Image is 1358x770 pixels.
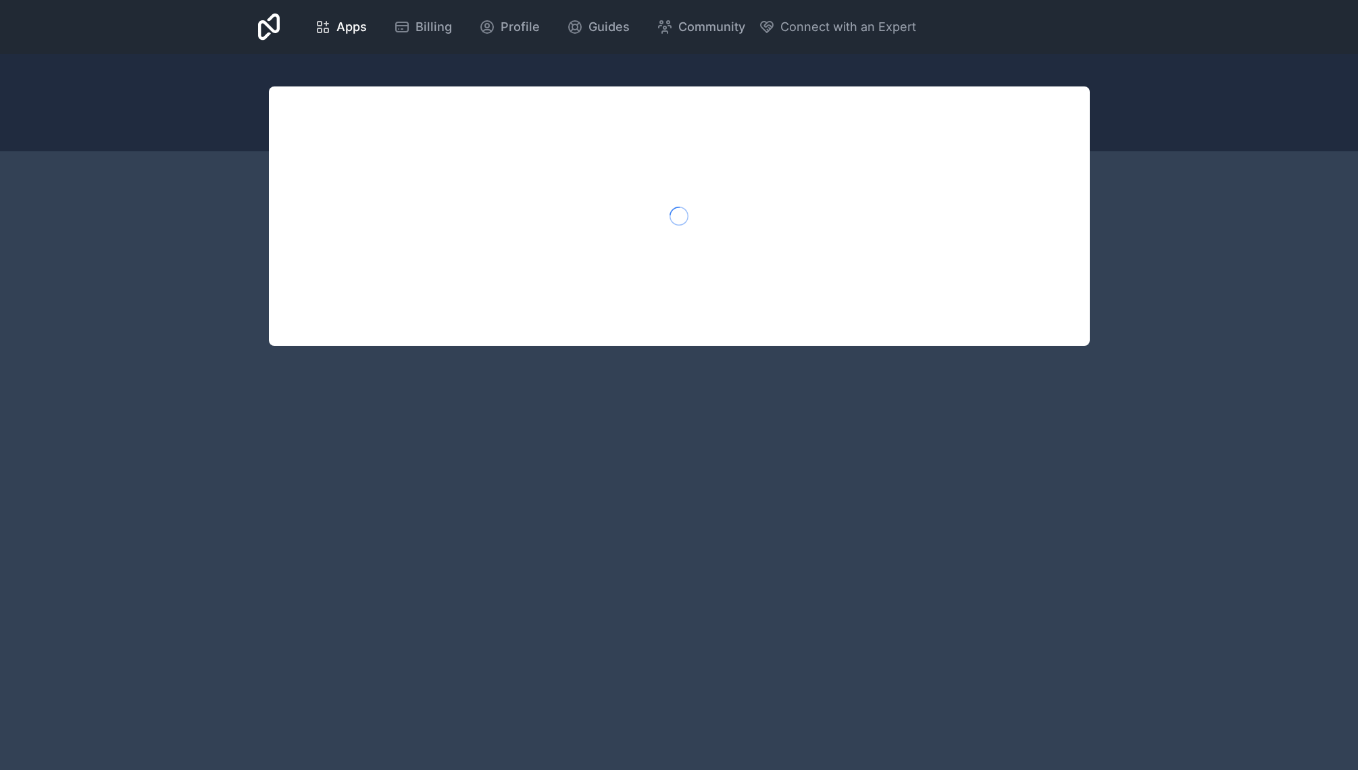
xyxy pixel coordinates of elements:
a: Community [646,12,756,42]
span: Community [678,18,745,36]
a: Profile [468,12,551,42]
span: Profile [501,18,540,36]
a: Billing [383,12,463,42]
button: Connect with an Expert [759,18,916,36]
span: Guides [588,18,630,36]
a: Apps [304,12,378,42]
span: Connect with an Expert [780,18,916,36]
span: Apps [336,18,367,36]
span: Billing [416,18,452,36]
a: Guides [556,12,640,42]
